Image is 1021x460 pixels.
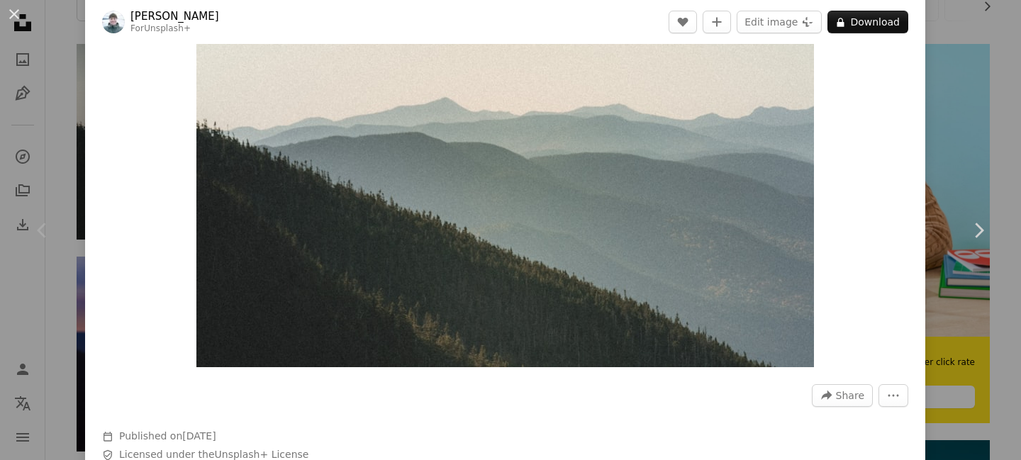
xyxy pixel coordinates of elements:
[102,11,125,33] img: Go to Hans Isaacson's profile
[182,430,216,442] time: October 20, 2022 at 5:22:33 AM EDT
[827,11,908,33] button: Download
[703,11,731,33] button: Add to Collection
[737,11,822,33] button: Edit image
[144,23,191,33] a: Unsplash+
[130,9,219,23] a: [PERSON_NAME]
[936,162,1021,298] a: Next
[812,384,873,407] button: Share this image
[215,449,309,460] a: Unsplash+ License
[836,385,864,406] span: Share
[878,384,908,407] button: More Actions
[119,430,216,442] span: Published on
[130,23,219,35] div: For
[669,11,697,33] button: Like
